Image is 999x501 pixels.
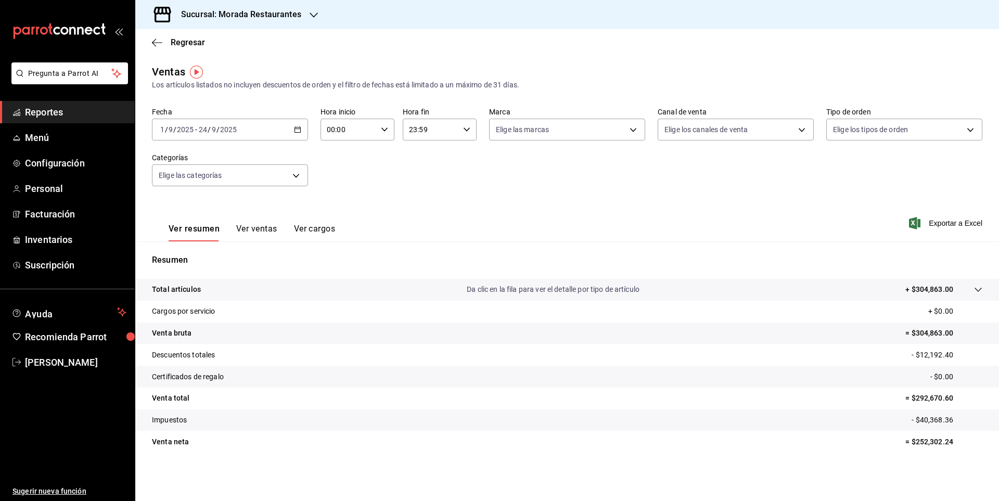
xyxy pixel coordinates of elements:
[211,125,216,134] input: --
[176,125,194,134] input: ----
[912,350,982,361] p: - $12,192.40
[905,284,953,295] p: + $304,863.00
[152,371,224,382] p: Certificados de regalo
[905,328,982,339] p: = $304,863.00
[664,124,748,135] span: Elige los canales de venta
[25,306,113,318] span: Ayuda
[160,125,165,134] input: --
[658,108,814,115] label: Canal de venta
[152,154,308,161] label: Categorías
[928,306,982,317] p: + $0.00
[321,108,394,115] label: Hora inicio
[930,371,982,382] p: - $0.00
[152,64,185,80] div: Ventas
[152,37,205,47] button: Regresar
[833,124,908,135] span: Elige los tipos de orden
[25,355,126,369] span: [PERSON_NAME]
[25,233,126,247] span: Inventarios
[403,108,477,115] label: Hora fin
[152,284,201,295] p: Total artículos
[12,486,126,497] span: Sugerir nueva función
[25,105,126,119] span: Reportes
[911,217,982,229] button: Exportar a Excel
[152,108,308,115] label: Fecha
[173,8,301,21] h3: Sucursal: Morada Restaurantes
[152,328,191,339] p: Venta bruta
[7,75,128,86] a: Pregunta a Parrot AI
[11,62,128,84] button: Pregunta a Parrot AI
[152,436,189,447] p: Venta neta
[25,330,126,344] span: Recomienda Parrot
[25,207,126,221] span: Facturación
[195,125,197,134] span: -
[169,224,220,241] button: Ver resumen
[912,415,982,426] p: - $40,368.36
[25,182,126,196] span: Personal
[152,415,187,426] p: Impuestos
[25,156,126,170] span: Configuración
[236,224,277,241] button: Ver ventas
[294,224,336,241] button: Ver cargos
[152,350,215,361] p: Descuentos totales
[220,125,237,134] input: ----
[489,108,645,115] label: Marca
[165,125,168,134] span: /
[114,27,123,35] button: open_drawer_menu
[826,108,982,115] label: Tipo de orden
[25,131,126,145] span: Menú
[169,224,335,241] div: navigation tabs
[25,258,126,272] span: Suscripción
[152,393,189,404] p: Venta total
[159,170,222,181] span: Elige las categorías
[216,125,220,134] span: /
[467,284,639,295] p: Da clic en la fila para ver el detalle por tipo de artículo
[152,80,982,91] div: Los artículos listados no incluyen descuentos de orden y el filtro de fechas está limitado a un m...
[905,436,982,447] p: = $252,302.24
[171,37,205,47] span: Regresar
[173,125,176,134] span: /
[168,125,173,134] input: --
[152,306,215,317] p: Cargos por servicio
[190,66,203,79] img: Tooltip marker
[496,124,549,135] span: Elige las marcas
[208,125,211,134] span: /
[152,254,982,266] p: Resumen
[905,393,982,404] p: = $292,670.60
[198,125,208,134] input: --
[28,68,112,79] span: Pregunta a Parrot AI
